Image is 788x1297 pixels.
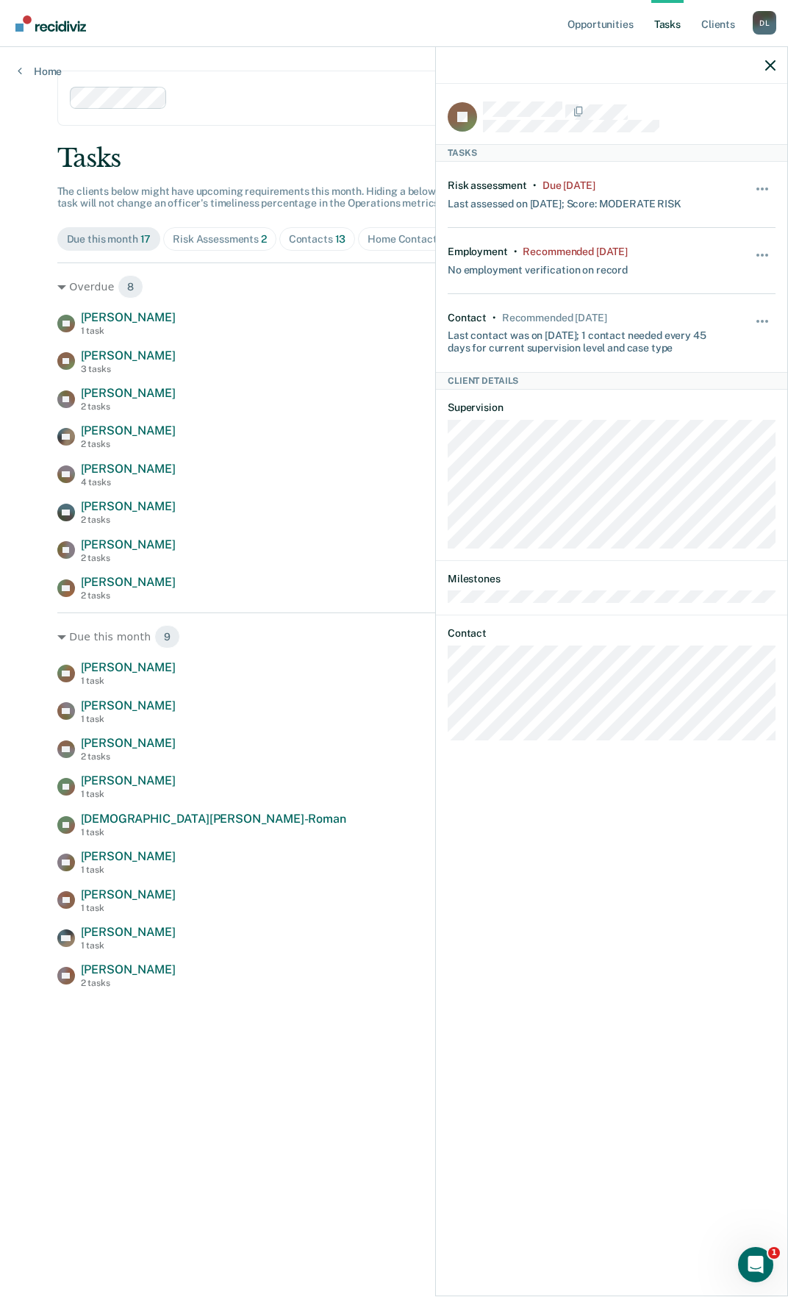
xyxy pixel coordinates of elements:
span: [PERSON_NAME] [81,887,176,901]
div: • [492,312,496,324]
div: 1 task [81,903,176,913]
div: 1 task [81,865,176,875]
span: 1 [768,1247,780,1259]
div: Contacts [289,233,346,246]
span: 2 [261,233,267,245]
a: Home [18,65,62,78]
div: 2 tasks [81,439,176,449]
div: Home Contacts [368,233,451,246]
span: [PERSON_NAME] [81,736,176,750]
div: Recommended 4 months ago [523,246,627,258]
span: [PERSON_NAME] [81,962,176,976]
dt: Contact [448,627,776,640]
div: 1 task [81,714,176,724]
div: Employment [448,246,508,258]
span: [PERSON_NAME] [81,537,176,551]
dt: Supervision [448,401,776,414]
span: [PERSON_NAME] [81,849,176,863]
div: Last contact was on [DATE]; 1 contact needed every 45 days for current supervision level and case... [448,324,721,354]
div: Due this month [57,625,731,648]
span: [PERSON_NAME] [81,773,176,787]
div: Overdue [57,275,731,299]
span: [PERSON_NAME] [81,424,176,437]
div: Client Details [436,372,787,390]
span: [PERSON_NAME] [81,349,176,362]
div: Last assessed on [DATE]; Score: MODERATE RISK [448,192,681,210]
img: Recidiviz [15,15,86,32]
div: • [533,179,537,192]
span: [PERSON_NAME] [81,310,176,324]
div: D L [753,11,776,35]
span: 9 [154,625,180,648]
div: 1 task [81,940,176,951]
span: 8 [118,275,143,299]
div: 1 task [81,827,346,837]
div: No employment verification on record [448,258,628,276]
span: [PERSON_NAME] [81,386,176,400]
span: [PERSON_NAME] [81,575,176,589]
div: 2 tasks [81,401,176,412]
div: 1 task [81,326,176,336]
div: 1 task [81,676,176,686]
span: [PERSON_NAME] [81,698,176,712]
dt: Milestones [448,573,776,585]
div: 2 tasks [81,553,176,563]
div: Due this month [67,233,151,246]
span: [PERSON_NAME] [81,462,176,476]
div: Risk Assessments [173,233,267,246]
div: Tasks [436,144,787,162]
span: [PERSON_NAME] [81,660,176,674]
div: 2 tasks [81,515,176,525]
span: 13 [335,233,346,245]
div: Tasks [57,143,731,174]
div: 1 task [81,789,176,799]
span: [PERSON_NAME] [81,925,176,939]
span: 17 [140,233,151,245]
iframe: Intercom live chat [738,1247,773,1282]
div: 2 tasks [81,590,176,601]
div: Risk assessment [448,179,527,192]
div: 2 tasks [81,751,176,762]
button: Profile dropdown button [753,11,776,35]
div: • [514,246,517,258]
span: [PERSON_NAME] [81,499,176,513]
span: The clients below might have upcoming requirements this month. Hiding a below task will not chang... [57,185,442,210]
div: Due 8 months ago [542,179,595,192]
div: Recommended in 17 days [502,312,606,324]
span: [DEMOGRAPHIC_DATA][PERSON_NAME]-Roman [81,812,346,826]
div: 4 tasks [81,477,176,487]
div: 3 tasks [81,364,176,374]
div: Contact [448,312,487,324]
div: 2 tasks [81,978,176,988]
